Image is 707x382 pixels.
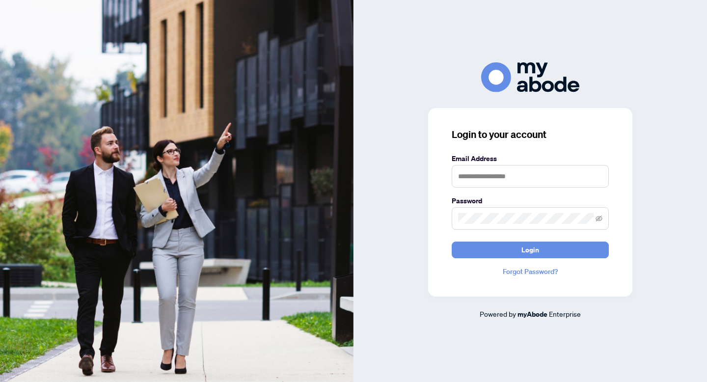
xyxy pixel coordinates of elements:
[452,266,609,277] a: Forgot Password?
[480,309,516,318] span: Powered by
[452,242,609,258] button: Login
[549,309,581,318] span: Enterprise
[452,195,609,206] label: Password
[452,128,609,141] h3: Login to your account
[452,153,609,164] label: Email Address
[481,62,579,92] img: ma-logo
[521,242,539,258] span: Login
[517,309,547,320] a: myAbode
[596,215,602,222] span: eye-invisible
